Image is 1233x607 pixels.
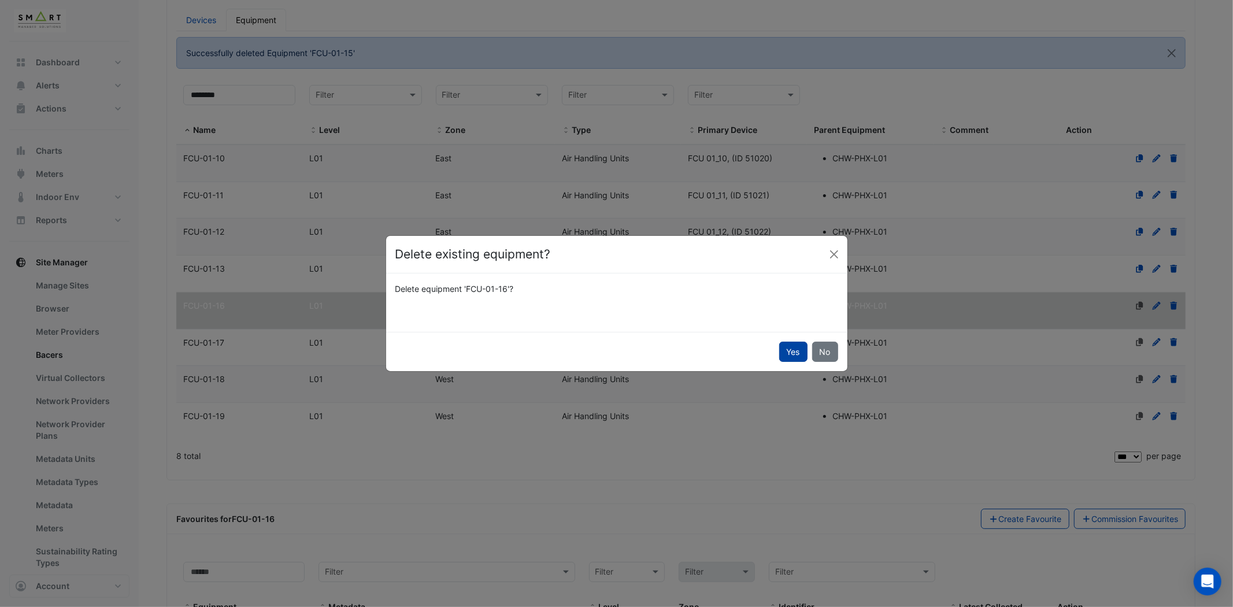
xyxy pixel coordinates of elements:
[812,342,838,362] button: No
[395,245,551,264] h4: Delete existing equipment?
[1194,568,1221,595] div: Open Intercom Messenger
[388,283,845,295] div: Delete equipment 'FCU-01-16'?
[779,342,808,362] button: Yes
[825,246,843,263] button: Close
